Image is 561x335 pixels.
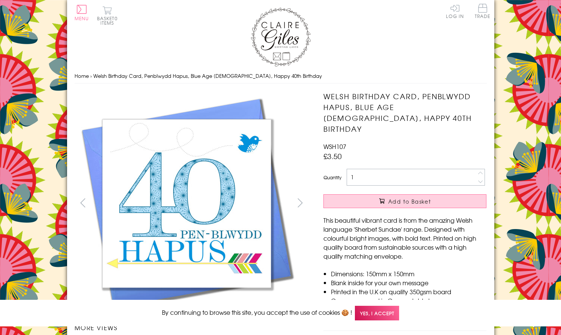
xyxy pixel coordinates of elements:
[75,91,299,316] img: Welsh Birthday Card, Penblwydd Hapus, Blue Age 40, Happy 40th Birthday
[323,91,486,134] h1: Welsh Birthday Card, Penblwydd Hapus, Blue Age [DEMOGRAPHIC_DATA], Happy 40th Birthday
[292,194,308,211] button: next
[388,198,431,205] span: Add to Basket
[323,216,486,261] p: This beautiful vibrant card is from the amazing Welsh language 'Sherbet Sundae' range. Designed w...
[475,4,491,18] span: Trade
[331,278,486,287] li: Blank inside for your own message
[75,72,89,79] a: Home
[90,72,92,79] span: ›
[75,15,89,22] span: Menu
[475,4,491,20] a: Trade
[100,15,118,26] span: 0 items
[323,174,341,181] label: Quantity
[93,72,322,79] span: Welsh Birthday Card, Penblwydd Hapus, Blue Age [DEMOGRAPHIC_DATA], Happy 40th Birthday
[331,269,486,278] li: Dimensions: 150mm x 150mm
[75,194,91,211] button: prev
[323,194,486,208] button: Add to Basket
[75,68,487,84] nav: breadcrumbs
[75,5,89,21] button: Menu
[446,4,464,18] a: Log In
[251,7,311,67] img: Claire Giles Greetings Cards
[323,151,342,161] span: £3.50
[97,6,118,25] button: Basket0 items
[331,296,486,305] li: Comes wrapped in Compostable bag
[323,142,346,151] span: WSH107
[355,306,399,320] span: Yes, I accept
[331,287,486,296] li: Printed in the U.K on quality 350gsm board
[75,323,309,332] h3: More views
